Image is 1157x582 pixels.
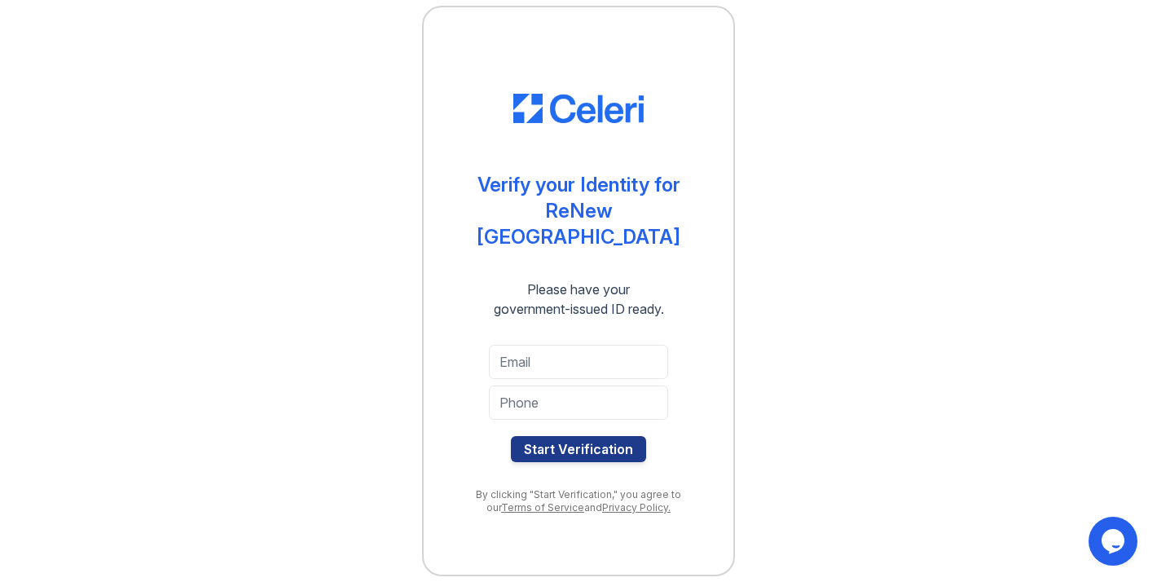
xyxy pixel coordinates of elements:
img: CE_Logo_Blue-a8612792a0a2168367f1c8372b55b34899dd931a85d93a1a3d3e32e68fde9ad4.png [513,94,644,123]
iframe: chat widget [1089,517,1141,566]
button: Start Verification [511,436,646,462]
div: By clicking "Start Verification," you agree to our and [456,488,701,514]
a: Terms of Service [501,501,584,514]
div: Verify your Identity for ReNew [GEOGRAPHIC_DATA] [456,172,701,250]
div: Please have your government-issued ID ready. [464,280,693,319]
input: Email [489,345,668,379]
input: Phone [489,386,668,420]
a: Privacy Policy. [602,501,671,514]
